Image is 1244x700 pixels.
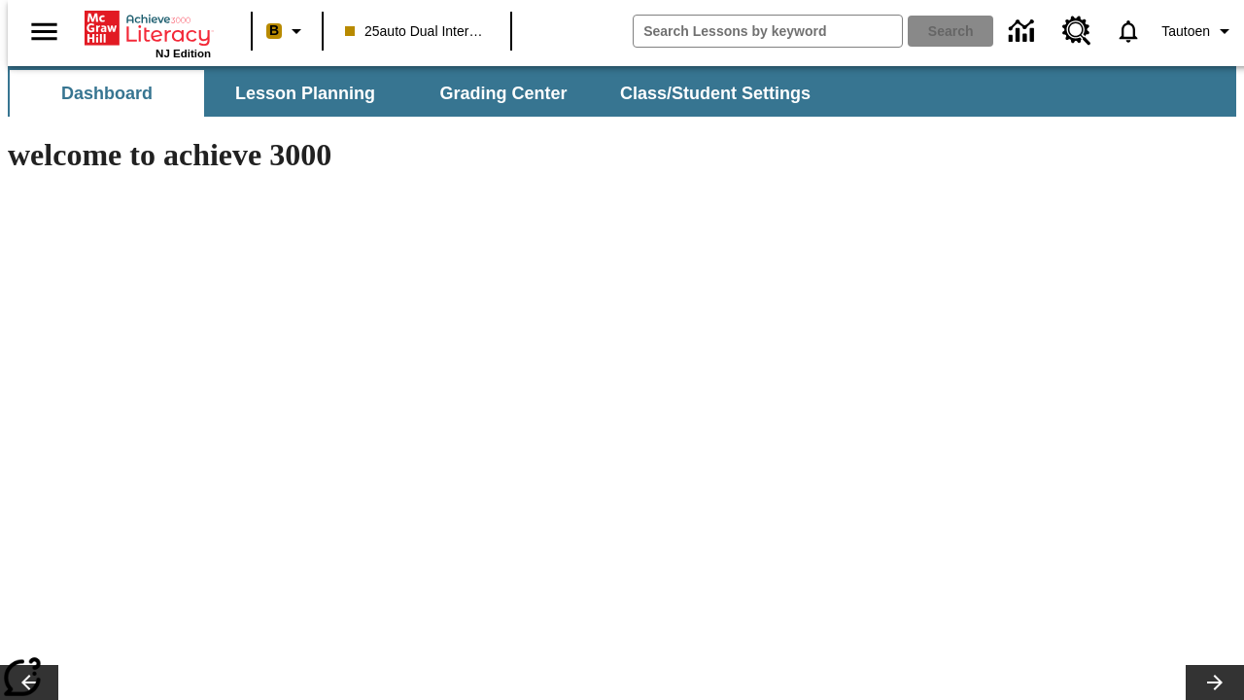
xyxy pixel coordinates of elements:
button: Dashboard [10,70,204,117]
a: Notifications [1103,6,1154,56]
button: Grading Center [406,70,601,117]
div: Home [85,7,211,59]
div: SubNavbar [8,66,1236,117]
span: Tautoen [1161,21,1210,42]
div: SubNavbar [8,70,828,117]
button: Boost Class color is peach. Change class color [259,14,316,49]
button: Open side menu [16,3,73,60]
h1: welcome to achieve 3000 [8,137,847,173]
span: B [269,18,279,43]
span: NJ Edition [155,48,211,59]
a: Home [85,9,211,48]
a: Data Center [997,5,1051,58]
button: Class/Student Settings [605,70,826,117]
input: search field [634,16,902,47]
button: Lesson carousel, Next [1186,665,1244,700]
span: 25auto Dual International [345,21,489,42]
a: Resource Center, Will open in new tab [1051,5,1103,57]
button: Lesson Planning [208,70,402,117]
button: Profile/Settings [1154,14,1244,49]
